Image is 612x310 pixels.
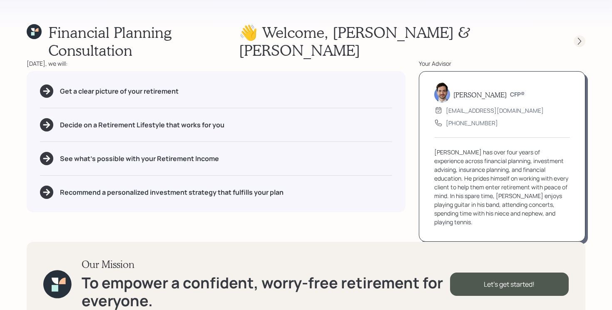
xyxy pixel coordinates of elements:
div: [PERSON_NAME] has over four years of experience across financial planning, investment advising, i... [434,148,570,226]
div: [EMAIL_ADDRESS][DOMAIN_NAME] [446,106,544,115]
h6: CFP® [510,91,525,98]
h1: To empower a confident, worry-free retirement for everyone. [82,274,450,310]
div: [DATE], we will: [27,59,406,68]
div: Your Advisor [419,59,585,68]
h1: Financial Planning Consultation [48,23,239,59]
div: [PHONE_NUMBER] [446,119,498,127]
h3: Our Mission [82,258,450,270]
h5: Recommend a personalized investment strategy that fulfills your plan [60,188,284,196]
div: Let's get started! [450,273,569,296]
h5: [PERSON_NAME] [453,91,507,99]
h5: Decide on a Retirement Lifestyle that works for you [60,121,224,129]
h5: Get a clear picture of your retirement [60,87,179,95]
img: jonah-coleman-headshot.png [434,82,450,102]
h5: See what's possible with your Retirement Income [60,155,219,163]
h1: 👋 Welcome , [PERSON_NAME] & [PERSON_NAME] [239,23,559,59]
